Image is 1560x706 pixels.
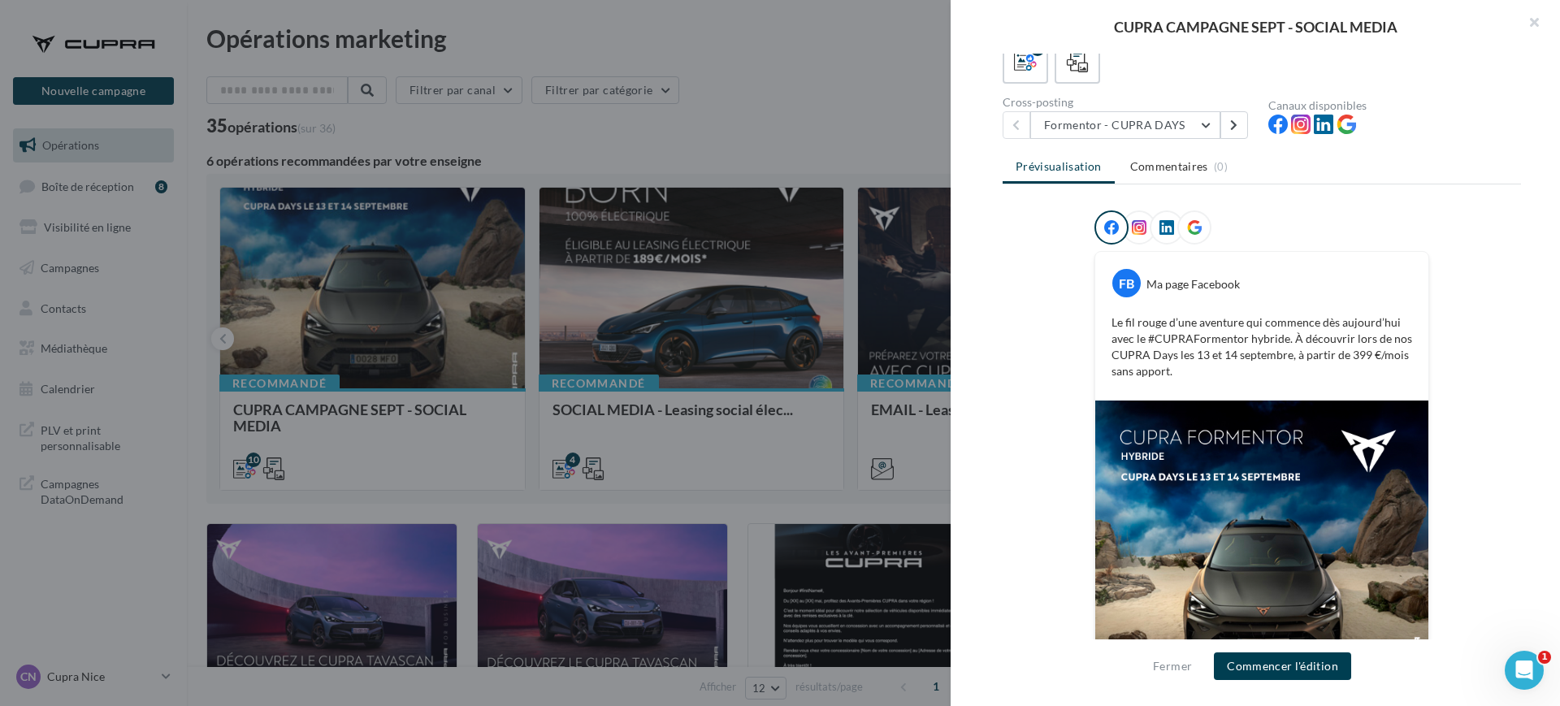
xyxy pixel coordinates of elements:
[1003,97,1255,108] div: Cross-posting
[1030,111,1220,139] button: Formentor - CUPRA DAYS
[1214,652,1351,680] button: Commencer l'édition
[1505,651,1544,690] iframe: Intercom live chat
[1130,158,1208,175] span: Commentaires
[1146,656,1198,676] button: Fermer
[1214,160,1228,173] span: (0)
[977,19,1534,34] div: CUPRA CAMPAGNE SEPT - SOCIAL MEDIA
[1111,314,1412,379] p: Le fil rouge d’une aventure qui commence dès aujourd’hui avec le #CUPRAFormentor hybride. À décou...
[1112,269,1141,297] div: FB
[1146,276,1240,292] div: Ma page Facebook
[1268,100,1521,111] div: Canaux disponibles
[1538,651,1551,664] span: 1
